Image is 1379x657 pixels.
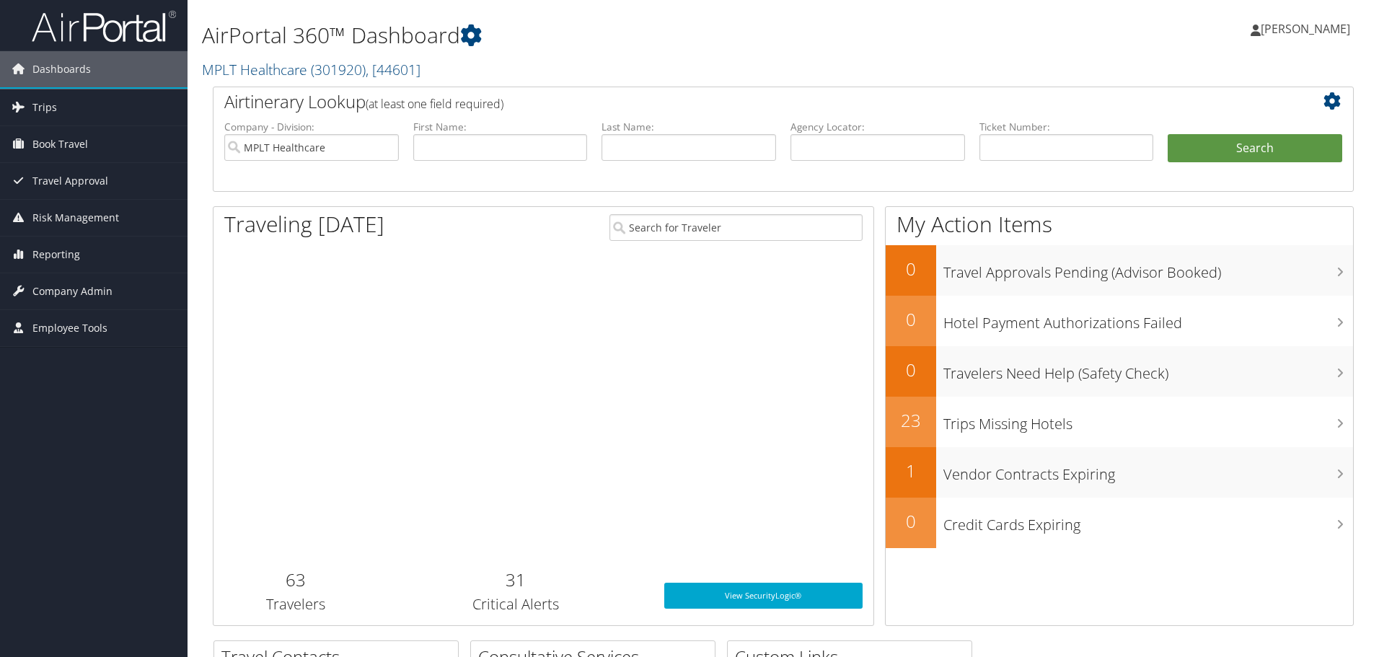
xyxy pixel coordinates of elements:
[32,89,57,125] span: Trips
[886,209,1353,239] h1: My Action Items
[32,273,113,309] span: Company Admin
[224,120,399,134] label: Company - Division:
[886,459,936,483] h2: 1
[32,9,176,43] img: airportal-logo.png
[366,96,503,112] span: (at least one field required)
[32,200,119,236] span: Risk Management
[389,594,643,614] h3: Critical Alerts
[790,120,965,134] label: Agency Locator:
[943,356,1353,384] h3: Travelers Need Help (Safety Check)
[943,306,1353,333] h3: Hotel Payment Authorizations Failed
[366,60,420,79] span: , [ 44601 ]
[32,310,107,346] span: Employee Tools
[943,457,1353,485] h3: Vendor Contracts Expiring
[202,20,977,50] h1: AirPortal 360™ Dashboard
[32,51,91,87] span: Dashboards
[979,120,1154,134] label: Ticket Number:
[224,568,368,592] h2: 63
[224,209,384,239] h1: Traveling [DATE]
[886,296,1353,346] a: 0Hotel Payment Authorizations Failed
[1261,21,1350,37] span: [PERSON_NAME]
[886,307,936,332] h2: 0
[886,509,936,534] h2: 0
[602,120,776,134] label: Last Name:
[886,397,1353,447] a: 23Trips Missing Hotels
[413,120,588,134] label: First Name:
[32,126,88,162] span: Book Travel
[32,237,80,273] span: Reporting
[609,214,863,241] input: Search for Traveler
[311,60,366,79] span: ( 301920 )
[886,358,936,382] h2: 0
[943,407,1353,434] h3: Trips Missing Hotels
[224,594,368,614] h3: Travelers
[1251,7,1365,50] a: [PERSON_NAME]
[32,163,108,199] span: Travel Approval
[886,447,1353,498] a: 1Vendor Contracts Expiring
[886,245,1353,296] a: 0Travel Approvals Pending (Advisor Booked)
[1168,134,1342,163] button: Search
[389,568,643,592] h2: 31
[202,60,420,79] a: MPLT Healthcare
[886,257,936,281] h2: 0
[943,255,1353,283] h3: Travel Approvals Pending (Advisor Booked)
[664,583,863,609] a: View SecurityLogic®
[224,89,1247,114] h2: Airtinerary Lookup
[943,508,1353,535] h3: Credit Cards Expiring
[886,498,1353,548] a: 0Credit Cards Expiring
[886,408,936,433] h2: 23
[886,346,1353,397] a: 0Travelers Need Help (Safety Check)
